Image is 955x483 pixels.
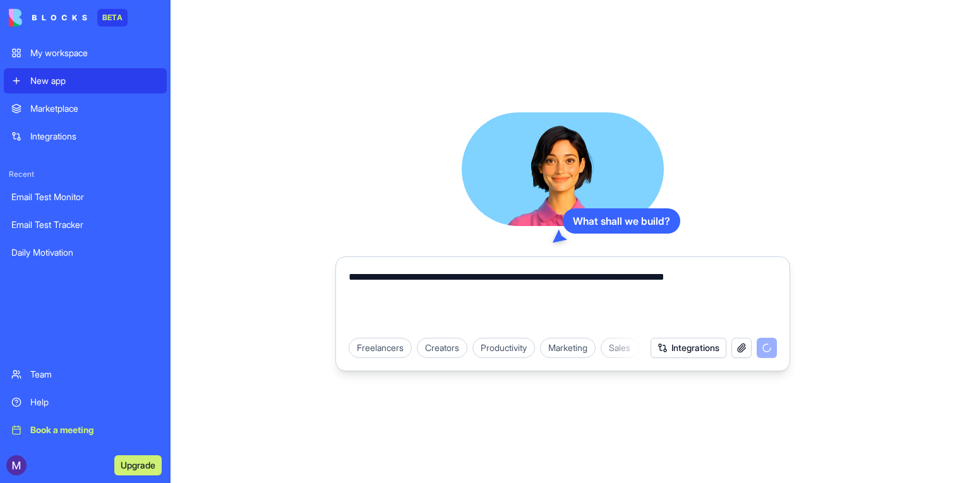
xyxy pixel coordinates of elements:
a: My workspace [4,40,167,66]
a: Help [4,390,167,415]
a: New app [4,68,167,93]
a: BETA [9,9,128,27]
div: Daily Motivation [11,246,159,259]
div: Freelancers [349,338,412,358]
div: Marketplace [30,102,159,115]
a: Email Test Monitor [4,184,167,210]
div: Team [30,368,159,381]
a: Marketplace [4,96,167,121]
div: My workspace [30,47,159,59]
a: Upgrade [114,458,162,471]
div: Email Test Monitor [11,191,159,203]
div: Email Test Tracker [11,218,159,231]
div: Marketing [540,338,596,358]
div: Productivity [472,338,535,358]
div: Integrations [30,130,159,143]
img: ACg8ocJtOslkEheqcbxbRNY-DBVyiSoWR6j0po04Vm4_vNZB470J1w=s96-c [6,455,27,475]
a: Email Test Tracker [4,212,167,237]
a: Book a meeting [4,417,167,443]
div: New app [30,75,159,87]
div: Help [30,396,159,408]
button: Upgrade [114,455,162,475]
a: Team [4,362,167,387]
button: Integrations [651,338,726,358]
div: BETA [97,9,128,27]
a: Daily Motivation [4,240,167,265]
div: Sales [601,338,639,358]
div: Creators [417,338,467,358]
span: Recent [4,169,167,179]
div: What shall we build? [563,208,680,234]
a: Integrations [4,124,167,149]
img: logo [9,9,87,27]
div: Book a meeting [30,424,159,436]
